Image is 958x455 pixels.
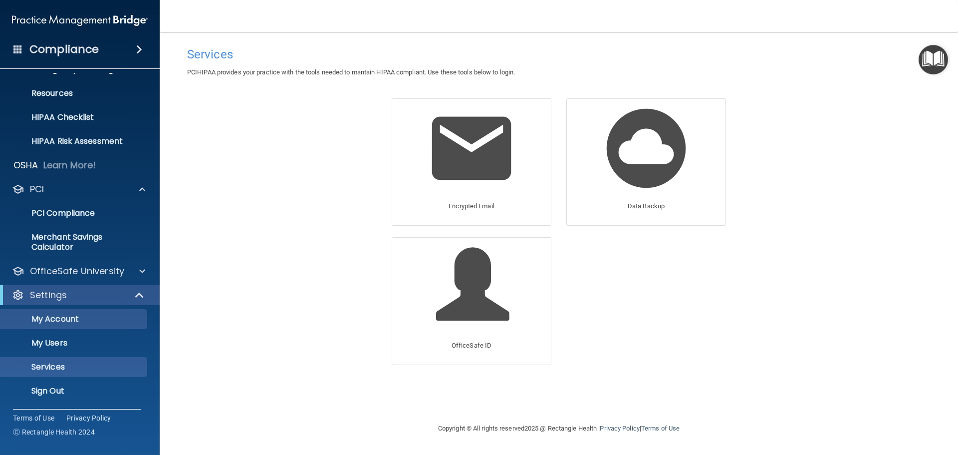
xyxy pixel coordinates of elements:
[6,88,143,98] p: Resources
[12,183,145,195] a: PCI
[43,159,96,171] p: Learn More!
[13,413,54,423] a: Terms of Use
[641,425,680,432] a: Terms of Use
[187,68,515,76] span: PCIHIPAA provides your practice with the tools needed to mantain HIPAA compliant. Use these tools...
[6,386,143,396] p: Sign Out
[6,232,143,252] p: Merchant Savings Calculator
[785,384,946,424] iframe: Drift Widget Chat Controller
[566,98,726,226] a: Data Backup Data Backup
[30,289,67,301] p: Settings
[6,136,143,146] p: HIPAA Risk Assessment
[13,159,38,171] p: OSHA
[6,208,143,218] p: PCI Compliance
[12,289,145,301] a: Settings
[600,425,639,432] a: Privacy Policy
[599,101,694,196] img: Data Backup
[424,101,519,196] img: Encrypted Email
[6,112,143,122] p: HIPAA Checklist
[6,362,143,372] p: Services
[452,340,491,352] p: OfficeSafe ID
[66,413,111,423] a: Privacy Policy
[449,200,494,212] p: Encrypted Email
[6,314,143,324] p: My Account
[377,413,741,445] div: Copyright © All rights reserved 2025 @ Rectangle Health | |
[392,98,551,226] a: Encrypted Email Encrypted Email
[187,48,931,61] h4: Services
[30,265,124,277] p: OfficeSafe University
[30,183,44,195] p: PCI
[29,42,99,56] h4: Compliance
[13,427,95,437] span: Ⓒ Rectangle Health 2024
[628,200,665,212] p: Data Backup
[6,338,143,348] p: My Users
[392,237,551,365] a: OfficeSafe ID
[12,265,145,277] a: OfficeSafe University
[6,64,143,74] p: Emergency Planning
[919,45,948,74] button: Open Resource Center
[12,10,148,30] img: PMB logo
